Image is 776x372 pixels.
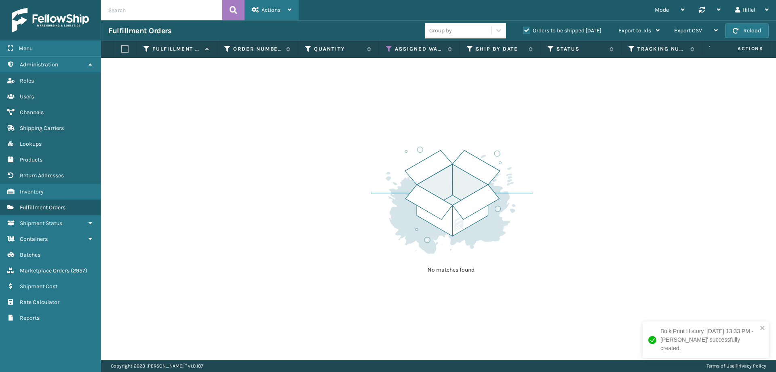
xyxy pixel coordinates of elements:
[429,26,452,35] div: Group by
[71,267,87,274] span: ( 2957 )
[660,327,757,353] div: Bulk Print History '[DATE] 13:33 PM - [PERSON_NAME]' successfully created.
[20,251,40,258] span: Batches
[20,315,40,321] span: Reports
[20,220,62,227] span: Shipment Status
[476,45,525,53] label: Ship By Date
[19,45,33,52] span: Menu
[20,204,65,211] span: Fulfillment Orders
[233,45,282,53] label: Order Number
[725,23,769,38] button: Reload
[637,45,686,53] label: Tracking Number
[523,27,601,34] label: Orders to be shipped [DATE]
[20,236,48,242] span: Containers
[20,172,64,179] span: Return Addresses
[20,77,34,84] span: Roles
[20,61,58,68] span: Administration
[395,45,444,53] label: Assigned Warehouse
[12,8,89,32] img: logo
[20,156,42,163] span: Products
[20,140,42,147] span: Lookups
[712,42,768,55] span: Actions
[20,283,57,290] span: Shipment Cost
[20,109,44,116] span: Channels
[152,45,201,53] label: Fulfillment Order Id
[557,45,605,53] label: Status
[20,93,34,100] span: Users
[261,6,280,13] span: Actions
[314,45,363,53] label: Quantity
[618,27,651,34] span: Export to .xls
[20,125,64,132] span: Shipping Carriers
[20,267,70,274] span: Marketplace Orders
[760,325,765,332] button: close
[655,6,669,13] span: Mode
[674,27,702,34] span: Export CSV
[108,26,171,36] h3: Fulfillment Orders
[20,299,59,306] span: Rate Calculator
[111,360,203,372] p: Copyright 2023 [PERSON_NAME]™ v 1.0.187
[20,188,44,195] span: Inventory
